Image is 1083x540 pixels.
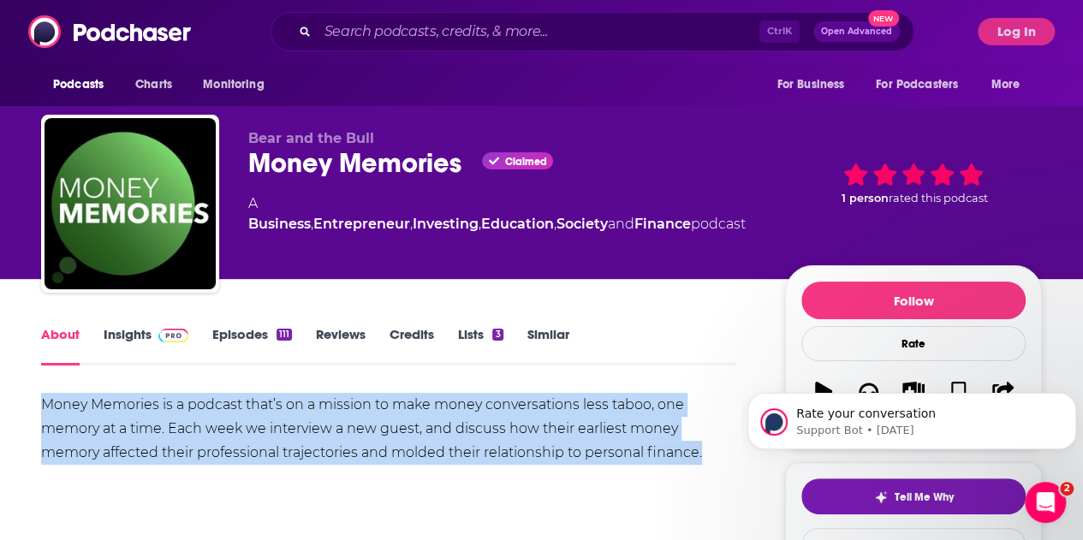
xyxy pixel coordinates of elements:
a: Similar [527,326,569,365]
span: 2 [1060,482,1074,495]
span: New [868,10,899,27]
span: , [410,216,413,232]
span: 1 person [842,192,889,205]
button: Open AdvancedNew [813,21,900,42]
a: Society [556,216,608,232]
span: Monitoring [203,73,264,97]
span: More [991,73,1021,97]
a: About [41,326,80,365]
img: Podchaser - Follow, Share and Rate Podcasts [28,15,193,48]
div: A podcast [248,193,758,234]
a: Credits [390,326,434,365]
input: Search podcasts, credits, & more... [318,18,759,45]
a: Investing [413,216,479,232]
span: Charts [135,73,172,97]
div: 1 personrated this podcast [785,130,1042,236]
button: open menu [865,68,983,101]
span: For Podcasters [876,73,958,97]
span: Podcasts [53,73,104,97]
button: tell me why sparkleTell Me Why [801,478,1026,514]
iframe: Intercom notifications message [741,357,1083,477]
a: Finance [634,216,691,232]
button: open menu [979,68,1042,101]
span: and [608,216,634,232]
span: For Business [777,73,844,97]
img: Podchaser Pro [158,329,188,342]
div: Money Memories is a podcast that’s on a mission to make money conversations less taboo, one memor... [41,393,735,465]
img: tell me why sparkle [874,490,888,504]
span: Tell Me Why [895,490,954,504]
span: Claimed [504,157,546,166]
button: open menu [191,68,286,101]
div: Rate [801,326,1026,361]
div: 3 [492,329,503,341]
span: , [311,216,313,232]
span: Open Advanced [821,27,892,36]
div: Search podcasts, credits, & more... [271,12,914,51]
a: Entrepreneur [313,216,410,232]
button: Log In [978,18,1055,45]
a: InsightsPodchaser Pro [104,326,188,365]
span: Bear and the Bull [248,130,374,146]
a: Episodes111 [212,326,292,365]
span: Ctrl K [759,21,800,43]
span: , [479,216,481,232]
a: Charts [124,68,182,101]
img: Money Memories [45,118,216,289]
button: open menu [765,68,866,101]
span: , [554,216,556,232]
iframe: Intercom live chat [1025,482,1066,523]
span: rated this podcast [889,192,988,205]
a: Lists3 [458,326,503,365]
div: 111 [277,329,292,341]
button: Follow [801,282,1026,319]
button: open menu [41,68,126,101]
a: Reviews [316,326,366,365]
a: Education [481,216,554,232]
a: Business [248,216,311,232]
